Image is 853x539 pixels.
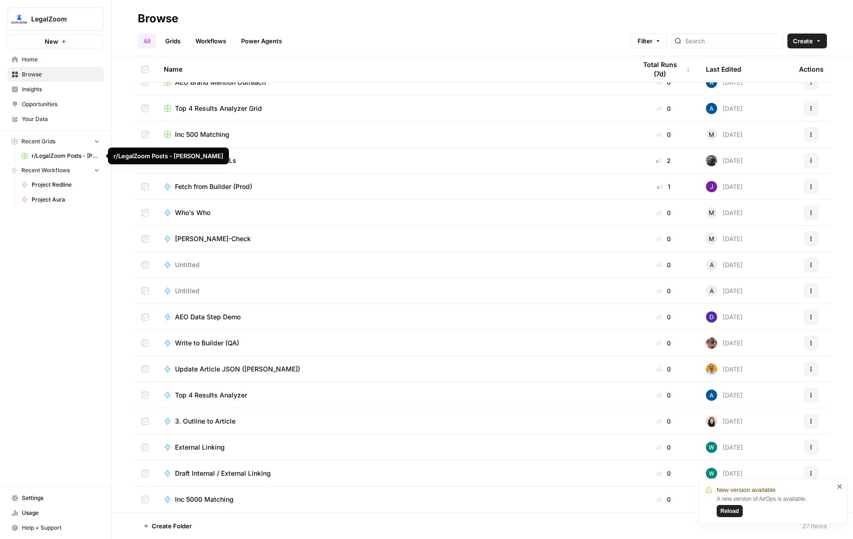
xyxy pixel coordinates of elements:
[164,156,621,165] a: State specific URLs
[706,311,743,323] div: [DATE]
[837,483,843,490] button: close
[7,505,104,520] a: Usage
[22,509,100,517] span: Usage
[636,312,691,322] div: 0
[7,491,104,505] a: Settings
[706,129,743,140] div: [DATE]
[706,285,743,296] div: [DATE]
[164,130,621,139] a: Inc 500 Matching
[32,195,100,204] span: Project Aura
[717,485,775,495] span: New version available
[175,130,229,139] span: Inc 500 Matching
[706,56,741,82] div: Last Edited
[802,521,827,531] div: 27 Items
[685,36,779,46] input: Search
[636,260,691,269] div: 0
[164,182,621,191] a: Fetch from Builder (Prod)
[164,104,621,113] a: Top 4 Results Analyzer Grid
[706,155,743,166] div: [DATE]
[706,364,743,375] div: [DATE]
[164,417,621,426] a: 3. Outline to Article
[706,181,717,192] img: nj1ssy6o3lyd6ijko0eoja4aphzn
[175,417,235,426] span: 3. Outline to Article
[164,443,621,452] a: External Linking
[164,56,621,82] div: Name
[706,311,717,323] img: 6clbhjv5t98vtpq4yyt91utag0vy
[21,137,55,146] span: Recent Grids
[706,207,743,218] div: [DATE]
[706,442,717,453] img: vaiar9hhcrg879pubqop5lsxqhgw
[45,37,58,46] span: New
[706,364,717,375] img: mtm3mwwjid4nvhapkft0keo1ean8
[717,505,743,517] button: Reload
[706,181,743,192] div: [DATE]
[638,36,652,46] span: Filter
[706,390,717,401] img: he81ibor8lsei4p3qvg4ugbvimgp
[175,338,239,348] span: Write to Builder (QA)
[706,103,717,114] img: he81ibor8lsei4p3qvg4ugbvimgp
[7,34,104,48] button: New
[22,70,100,79] span: Browse
[706,233,743,244] div: [DATE]
[710,286,714,296] span: A
[706,103,743,114] div: [DATE]
[152,521,192,531] span: Create Folder
[717,495,834,517] div: A new version of AirOps is available.
[706,416,743,427] div: [DATE]
[235,34,288,48] a: Power Agents
[22,115,100,123] span: Your Data
[11,11,27,27] img: LegalZoom Logo
[175,495,234,504] span: Inc 5000 Matching
[160,34,186,48] a: Grids
[164,469,621,478] a: Draft Internal / External Linking
[175,312,241,322] span: AEO Data Step Demo
[636,469,691,478] div: 0
[636,495,691,504] div: 0
[164,286,621,296] a: Untitled
[164,312,621,322] a: AEO Data Step Demo
[793,36,813,46] span: Create
[190,34,232,48] a: Workflows
[706,337,717,349] img: 6gbhizg75jsx2iigq51esfa73fel
[706,155,717,166] img: y2p1j95n2tyvto67lpdvhl36bz9a
[636,56,691,82] div: Total Runs (7d)
[17,177,104,192] a: Project Redline
[706,468,717,479] img: vaiar9hhcrg879pubqop5lsxqhgw
[709,234,714,243] span: M
[22,524,100,532] span: Help + Support
[114,151,223,161] div: r/LegalZoom Posts - [PERSON_NAME]
[7,67,104,82] a: Browse
[164,208,621,217] a: Who's Who
[636,208,691,217] div: 0
[175,260,200,269] span: Untitled
[164,495,621,504] a: Inc 5000 Matching
[787,34,827,48] button: Create
[175,234,251,243] span: [PERSON_NAME]-Check
[799,56,824,82] div: Actions
[175,182,252,191] span: Fetch from Builder (Prod)
[710,260,714,269] span: A
[7,135,104,148] button: Recent Grids
[175,391,247,400] span: Top 4 Results Analyzer
[706,416,717,427] img: t5ef5oef8zpw1w4g2xghobes91mw
[7,97,104,112] a: Opportunities
[636,443,691,452] div: 0
[636,364,691,374] div: 0
[22,85,100,94] span: Insights
[17,192,104,207] a: Project Aura
[636,417,691,426] div: 0
[164,234,621,243] a: [PERSON_NAME]-Check
[706,259,743,270] div: [DATE]
[7,7,104,31] button: Workspace: LegalZoom
[7,52,104,67] a: Home
[22,55,100,64] span: Home
[7,82,104,97] a: Insights
[175,104,262,113] span: Top 4 Results Analyzer Grid
[17,148,104,163] a: r/LegalZoom Posts - [PERSON_NAME]
[636,156,691,165] div: 2
[636,391,691,400] div: 0
[636,338,691,348] div: 0
[32,181,100,189] span: Project Redline
[636,234,691,243] div: 0
[164,338,621,348] a: Write to Builder (QA)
